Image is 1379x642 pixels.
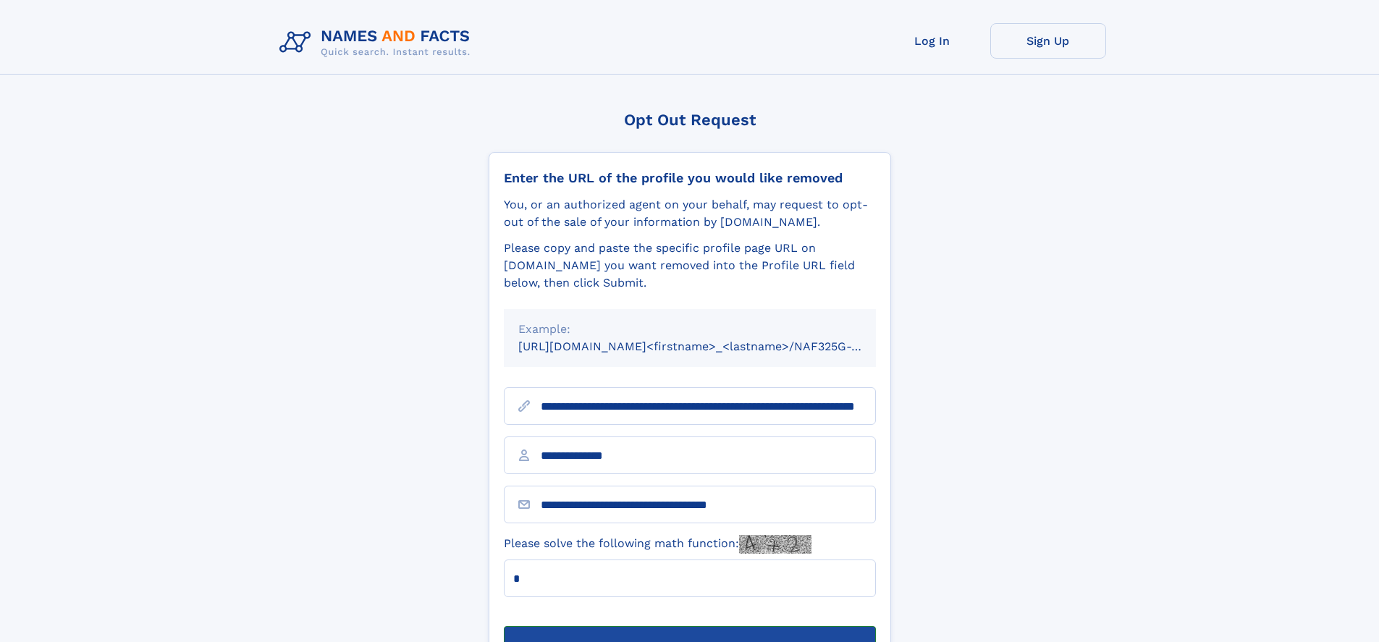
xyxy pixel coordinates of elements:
[874,23,990,59] a: Log In
[504,240,876,292] div: Please copy and paste the specific profile page URL on [DOMAIN_NAME] you want removed into the Pr...
[504,170,876,186] div: Enter the URL of the profile you would like removed
[504,196,876,231] div: You, or an authorized agent on your behalf, may request to opt-out of the sale of your informatio...
[518,321,861,338] div: Example:
[990,23,1106,59] a: Sign Up
[518,339,903,353] small: [URL][DOMAIN_NAME]<firstname>_<lastname>/NAF325G-xxxxxxxx
[489,111,891,129] div: Opt Out Request
[274,23,482,62] img: Logo Names and Facts
[504,535,811,554] label: Please solve the following math function:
